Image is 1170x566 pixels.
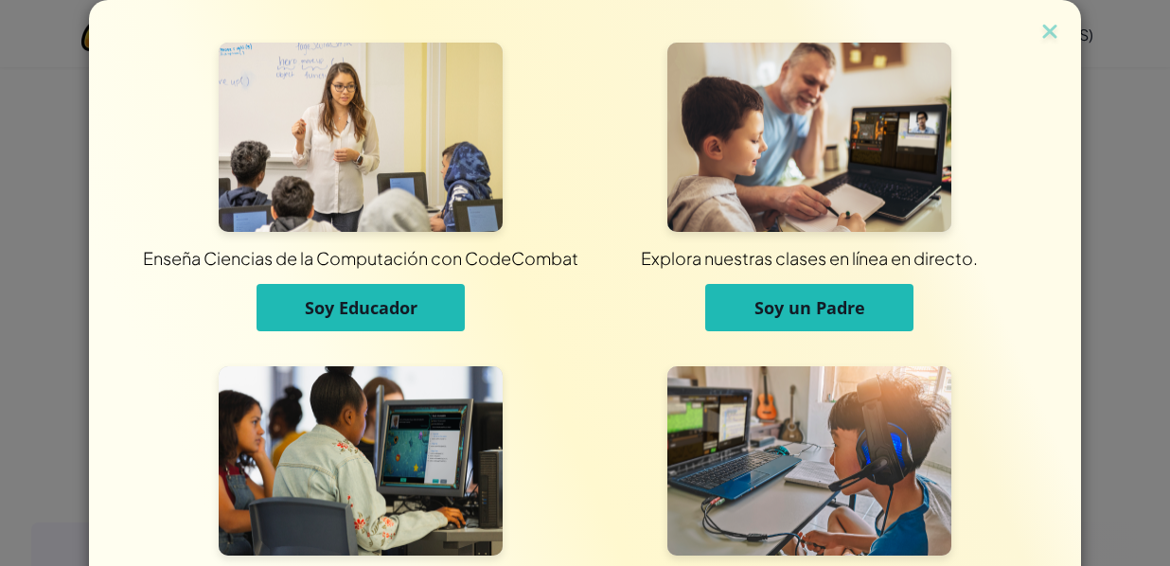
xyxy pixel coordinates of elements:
[219,366,503,556] img: Para Estudiantes
[705,284,913,331] button: Soy un Padre
[219,43,503,232] img: Para Educadores
[305,296,417,319] span: Soy Educador
[754,296,865,319] span: Soy un Padre
[1037,19,1062,47] img: close icon
[257,284,465,331] button: Soy Educador
[667,366,951,556] img: Para Individuos
[667,43,951,232] img: Para Padres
